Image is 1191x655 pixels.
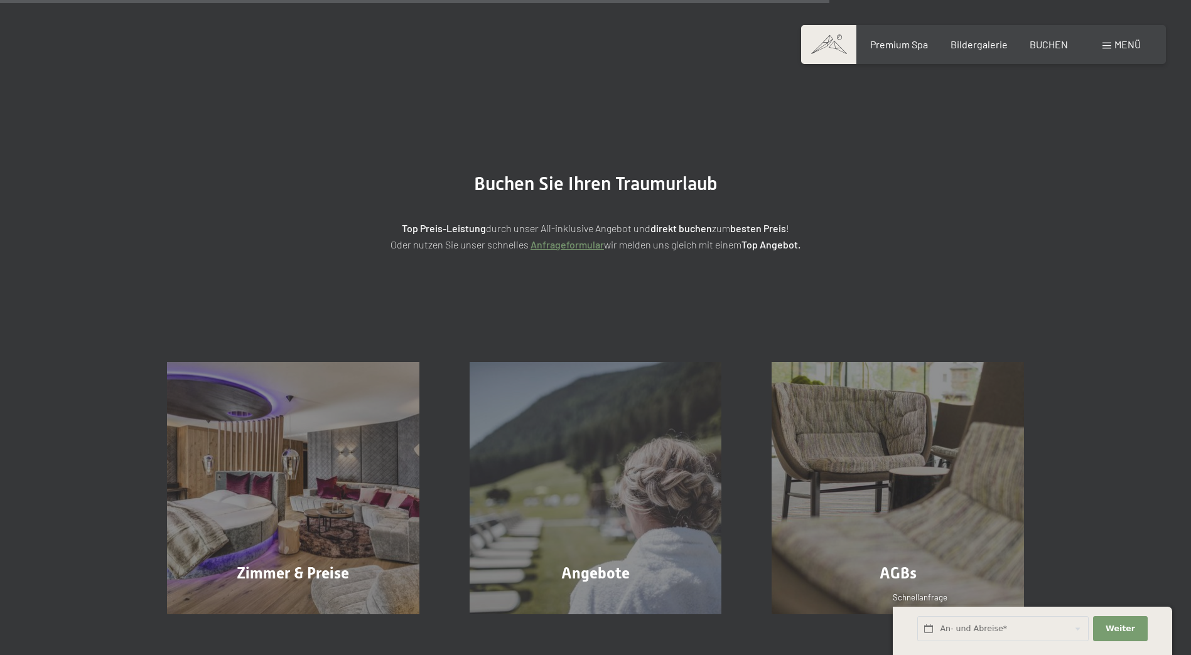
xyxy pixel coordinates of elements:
[893,592,947,602] span: Schnellanfrage
[1114,38,1141,50] span: Menü
[870,38,928,50] a: Premium Spa
[474,173,718,194] span: Buchen Sie Ihren Traumurlaub
[951,38,1008,50] a: Bildergalerie
[445,362,747,614] a: Buchung Angebote
[741,238,800,250] strong: Top Angebot.
[142,362,445,614] a: Buchung Zimmer & Preise
[282,220,910,252] p: durch unser All-inklusive Angebot und zum ! Oder nutzen Sie unser schnelles wir melden uns gleich...
[880,564,917,582] span: AGBs
[402,222,486,234] strong: Top Preis-Leistung
[1030,38,1068,50] a: BUCHEN
[531,238,604,250] a: Anfrageformular
[1106,623,1135,634] span: Weiter
[730,222,786,234] strong: besten Preis
[1093,616,1147,642] button: Weiter
[237,564,349,582] span: Zimmer & Preise
[746,362,1049,614] a: Buchung AGBs
[561,564,630,582] span: Angebote
[650,222,712,234] strong: direkt buchen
